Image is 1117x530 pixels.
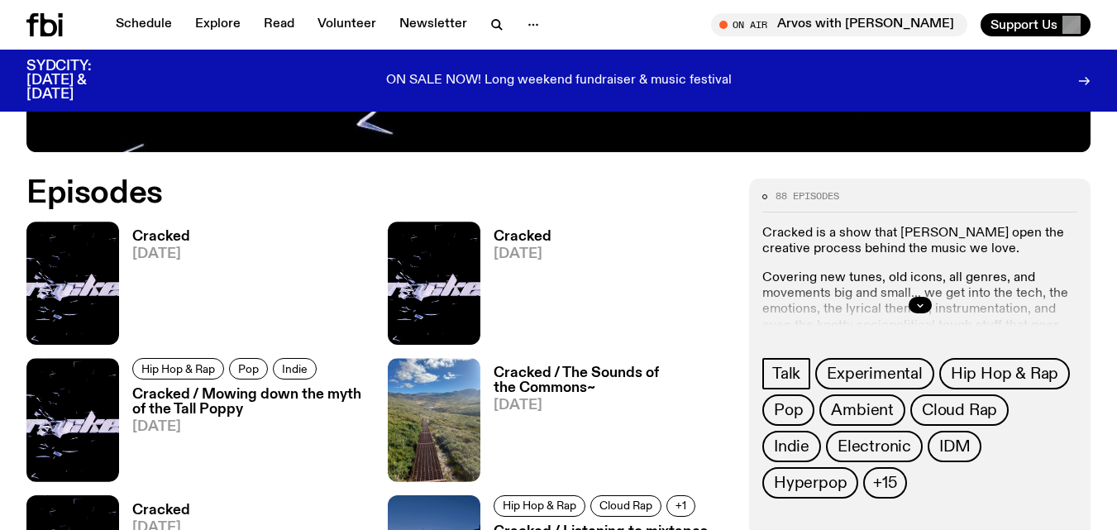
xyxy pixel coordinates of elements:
[26,179,729,208] h2: Episodes
[863,467,906,499] button: +15
[273,358,317,380] a: Indie
[826,431,923,462] a: Electronic
[308,13,386,36] a: Volunteer
[762,358,810,389] a: Talk
[254,13,304,36] a: Read
[910,394,1009,426] a: Cloud Rap
[494,230,551,244] h3: Cracked
[132,247,190,261] span: [DATE]
[132,358,224,380] a: Hip Hop & Rap
[282,363,308,375] span: Indie
[928,431,981,462] a: IDM
[119,388,368,481] a: Cracked / Mowing down the myth of the Tall Poppy[DATE]
[774,474,847,492] span: Hyperpop
[762,270,1077,365] p: Covering new tunes, old icons, all genres, and movements big and small... we get into the tech, t...
[991,17,1057,32] span: Support Us
[141,363,215,375] span: Hip Hop & Rap
[666,495,695,517] button: +1
[590,495,661,517] a: Cloud Rap
[762,431,821,462] a: Indie
[26,222,119,345] img: Logo for Podcast Cracked. Black background, with white writing, with glass smashing graphics
[827,365,923,383] span: Experimental
[981,13,1091,36] button: Support Us
[26,60,132,102] h3: SYDCITY: [DATE] & [DATE]
[675,499,686,512] span: +1
[26,358,119,481] img: Logo for Podcast Cracked. Black background, with white writing, with glass smashing graphics
[106,13,182,36] a: Schedule
[494,366,729,394] h3: Cracked / The Sounds of the Commons~
[480,366,729,481] a: Cracked / The Sounds of the Commons~[DATE]
[939,358,1070,389] a: Hip Hop & Rap
[132,420,368,434] span: [DATE]
[132,388,368,416] h3: Cracked / Mowing down the myth of the Tall Poppy
[132,504,190,518] h3: Cracked
[386,74,732,88] p: ON SALE NOW! Long weekend fundraiser & music festival
[774,401,803,419] span: Pop
[238,363,259,375] span: Pop
[815,358,934,389] a: Experimental
[599,499,652,512] span: Cloud Rap
[185,13,251,36] a: Explore
[711,13,967,36] button: On AirArvos with [PERSON_NAME]
[119,230,190,345] a: Cracked[DATE]
[819,394,905,426] a: Ambient
[388,222,480,345] img: Logo for Podcast Cracked. Black background, with white writing, with glass smashing graphics
[389,13,477,36] a: Newsletter
[132,230,190,244] h3: Cracked
[762,394,814,426] a: Pop
[774,437,809,456] span: Indie
[838,437,911,456] span: Electronic
[229,358,268,380] a: Pop
[951,365,1058,383] span: Hip Hop & Rap
[922,401,997,419] span: Cloud Rap
[776,192,839,201] span: 88 episodes
[831,401,894,419] span: Ambient
[503,499,576,512] span: Hip Hop & Rap
[873,474,896,492] span: +15
[480,230,551,345] a: Cracked[DATE]
[494,247,551,261] span: [DATE]
[939,437,970,456] span: IDM
[762,226,1077,257] p: Cracked is a show that [PERSON_NAME] open the creative process behind the music we love.
[494,399,729,413] span: [DATE]
[772,365,800,383] span: Talk
[494,495,585,517] a: Hip Hop & Rap
[762,467,858,499] a: Hyperpop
